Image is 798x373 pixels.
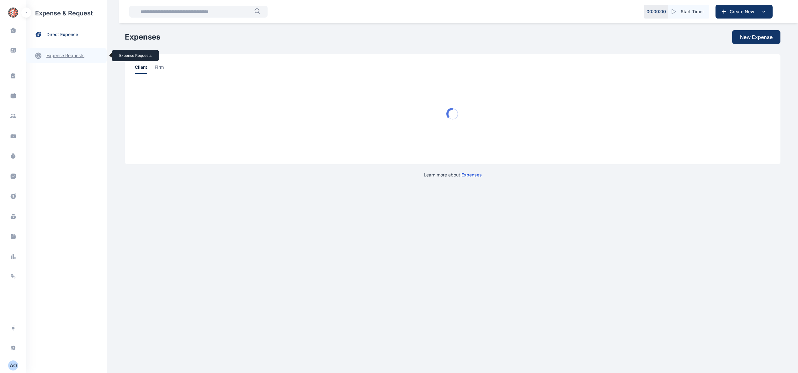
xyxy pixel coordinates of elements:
button: New Expense [732,30,780,44]
div: A O [8,362,18,369]
button: AO [4,360,23,370]
a: client [135,64,155,74]
a: Expenses [461,172,482,177]
span: direct expense [46,31,78,38]
p: 00 : 00 : 00 [646,8,666,15]
div: expense requestsexpense requests [26,43,107,63]
a: firm [155,64,171,74]
span: firm [155,64,164,74]
span: client [135,64,147,74]
button: Create New [716,5,773,19]
h1: Expenses [125,32,160,42]
a: direct expense [26,26,107,43]
span: Start Timer [681,8,704,15]
button: AO [8,360,18,370]
a: expense requests [26,48,107,63]
button: Start Timer [668,5,709,19]
p: Learn more about [424,172,482,178]
span: New Expense [740,33,773,41]
span: Create New [727,8,760,15]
